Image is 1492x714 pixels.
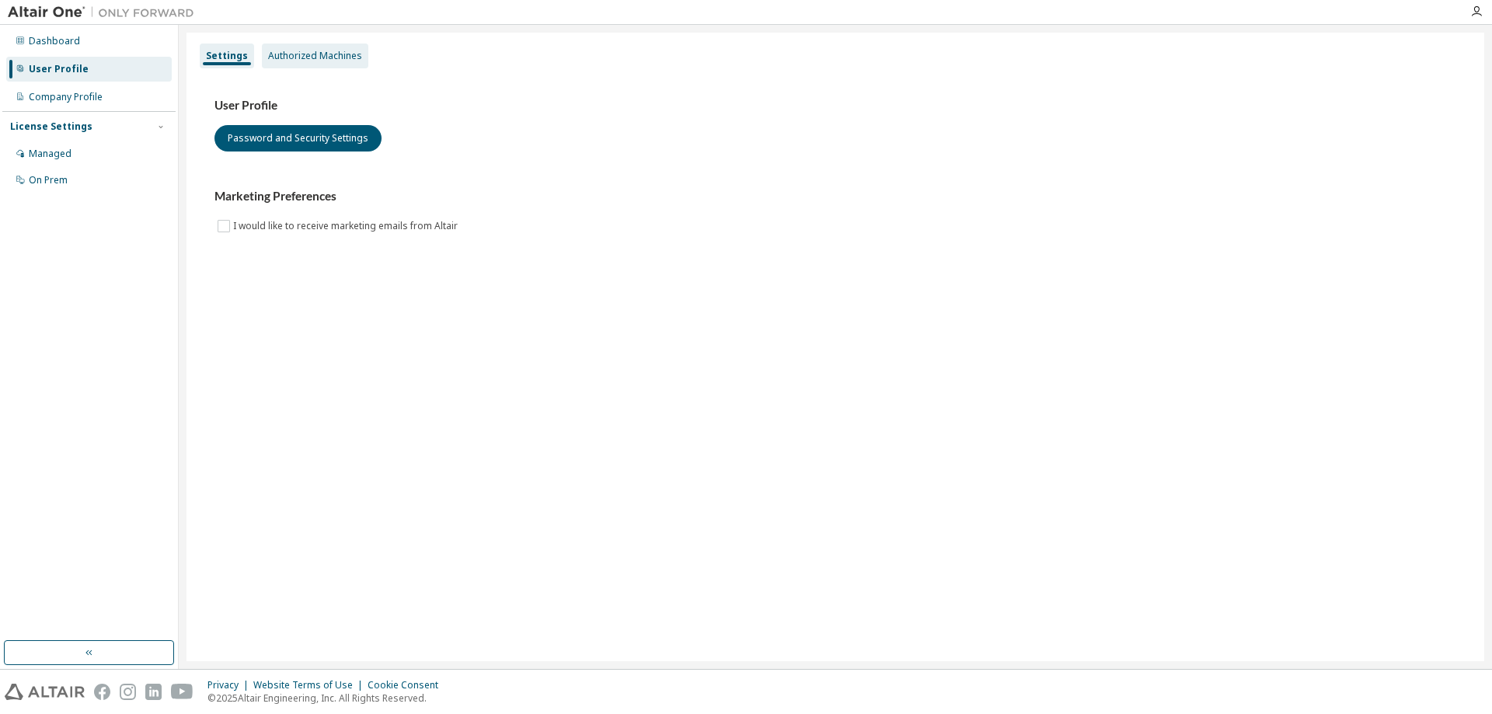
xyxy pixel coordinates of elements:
div: Authorized Machines [268,50,362,62]
div: On Prem [29,174,68,186]
div: Cookie Consent [368,679,448,691]
div: Managed [29,148,71,160]
div: License Settings [10,120,92,133]
div: Website Terms of Use [253,679,368,691]
p: © 2025 Altair Engineering, Inc. All Rights Reserved. [207,691,448,705]
img: Altair One [8,5,202,20]
label: I would like to receive marketing emails from Altair [233,217,461,235]
div: Privacy [207,679,253,691]
div: User Profile [29,63,89,75]
img: altair_logo.svg [5,684,85,700]
div: Dashboard [29,35,80,47]
img: youtube.svg [171,684,193,700]
img: facebook.svg [94,684,110,700]
div: Company Profile [29,91,103,103]
img: instagram.svg [120,684,136,700]
h3: User Profile [214,98,1456,113]
h3: Marketing Preferences [214,189,1456,204]
button: Password and Security Settings [214,125,382,152]
div: Settings [206,50,248,62]
img: linkedin.svg [145,684,162,700]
